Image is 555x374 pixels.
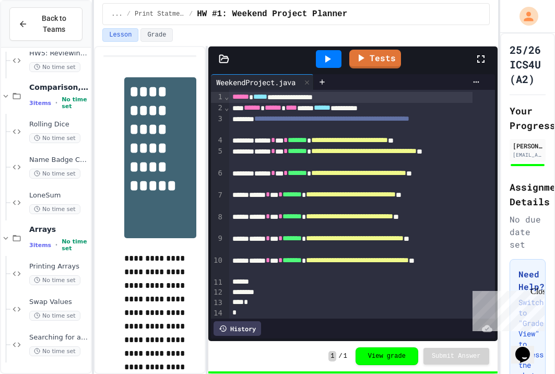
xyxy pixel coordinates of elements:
span: No time set [29,311,80,321]
iframe: chat widget [468,287,545,331]
div: No due date set [510,213,546,251]
span: No time set [29,275,80,285]
div: 13 [211,298,224,308]
a: Tests [349,50,401,68]
div: WeekendProject.java [211,74,314,90]
span: / [338,352,342,360]
h3: Need Help? [518,268,537,293]
span: 3 items [29,100,51,107]
h2: Your Progress [510,103,546,133]
div: My Account [509,4,541,28]
span: 1 [344,352,347,360]
div: [EMAIL_ADDRESS][PERSON_NAME][DOMAIN_NAME] [513,151,543,159]
span: No time set [62,96,89,110]
div: 4 [211,135,224,146]
div: WeekendProject.java [211,77,301,88]
div: 3 [211,114,224,136]
h2: Assignment Details [510,180,546,209]
span: Print Statments [135,10,185,18]
span: No time set [29,62,80,72]
span: Name Badge Creator [29,156,89,165]
div: 14 [211,308,224,319]
span: • [55,241,57,249]
span: No time set [29,169,80,179]
span: Back to Teams [34,13,74,35]
span: HW #1: Weekend Project Planner [197,8,347,20]
iframe: chat widget [511,332,545,364]
span: Fold line [224,92,229,101]
span: HW5: Reviewing Inputs [29,49,89,58]
span: Arrays [29,225,89,234]
span: No time set [29,133,80,143]
div: 7 [211,190,224,212]
div: 10 [211,255,224,277]
span: No time set [29,204,80,214]
button: Back to Teams [9,7,82,41]
span: Swap Values [29,298,89,307]
div: 5 [211,146,224,168]
div: 6 [211,168,224,190]
span: Searching for a Value [29,333,89,342]
span: Fold line [224,103,229,112]
span: LoneSum [29,191,89,200]
button: Submit Answer [423,348,489,365]
span: 3 items [29,242,51,249]
h1: 25/26 ICS4U (A2) [510,42,546,86]
span: Rolling Dice [29,120,89,129]
span: No time set [62,238,89,252]
span: 1 [328,351,336,361]
div: 1 [211,92,224,103]
div: 9 [211,233,224,255]
span: Printing Arrays [29,262,89,271]
div: Chat with us now!Close [4,4,72,66]
div: 12 [211,287,224,298]
span: No time set [29,346,80,356]
div: 8 [211,212,224,234]
button: Lesson [102,28,138,42]
div: 2 [211,103,224,114]
span: / [127,10,131,18]
div: [PERSON_NAME] [513,141,543,150]
span: Submit Answer [432,352,481,360]
span: Comparison, Boolean Logic, If-Statements [29,83,89,92]
div: History [214,321,261,336]
span: • [55,99,57,107]
div: 11 [211,277,224,288]
span: ... [111,10,123,18]
button: Grade [140,28,173,42]
span: / [189,10,193,18]
button: View grade [356,347,418,365]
